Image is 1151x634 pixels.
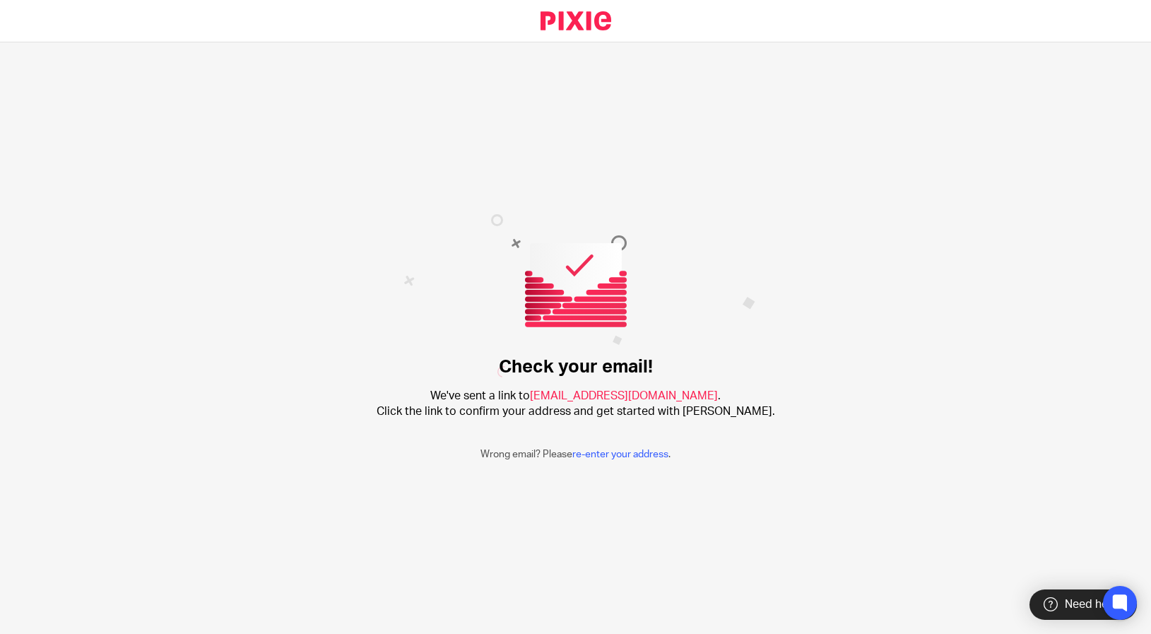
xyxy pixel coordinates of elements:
h2: We've sent a link to . Click the link to confirm your address and get started with [PERSON_NAME]. [377,389,775,419]
h1: Check your email! [499,356,653,378]
span: [EMAIL_ADDRESS][DOMAIN_NAME] [530,390,718,401]
img: Confirm email image [403,214,755,377]
div: Need help? [1029,589,1137,620]
p: Wrong email? Please . [480,447,671,462]
a: re-enter your address [572,450,668,459]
